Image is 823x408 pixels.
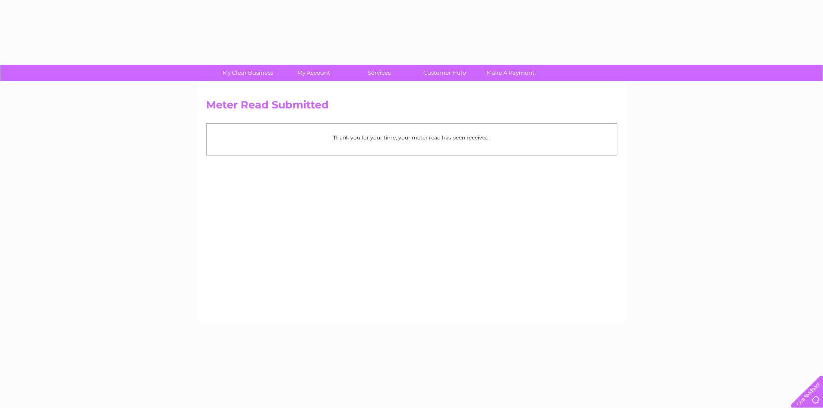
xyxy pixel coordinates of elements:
[475,65,546,81] a: Make A Payment
[278,65,349,81] a: My Account
[409,65,480,81] a: Customer Help
[343,65,415,81] a: Services
[212,65,283,81] a: My Clear Business
[206,99,617,115] h2: Meter Read Submitted
[211,133,613,142] p: Thank you for your time, your meter read has been received.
